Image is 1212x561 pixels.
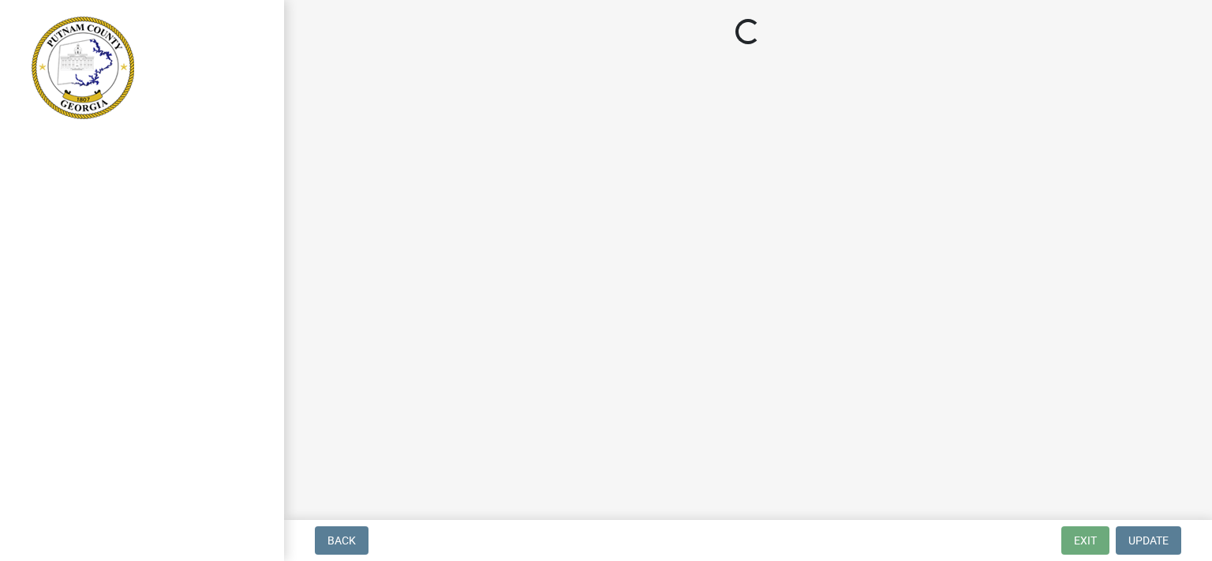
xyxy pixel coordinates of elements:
button: Update [1116,526,1181,555]
button: Exit [1061,526,1109,555]
span: Update [1128,534,1169,547]
button: Back [315,526,368,555]
span: Back [327,534,356,547]
img: Putnam County, Georgia [32,17,134,119]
